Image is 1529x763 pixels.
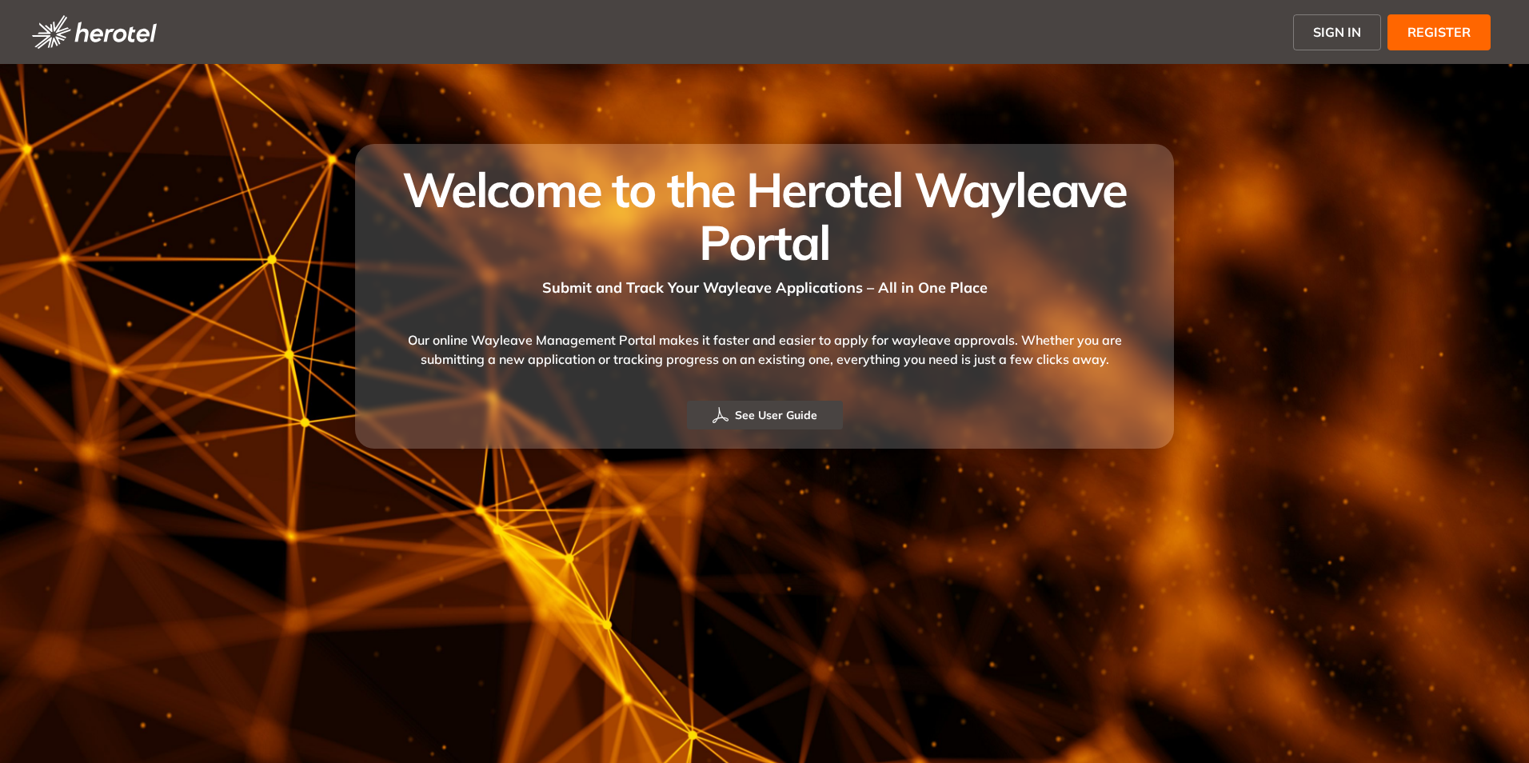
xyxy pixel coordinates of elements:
[1293,14,1381,50] button: SIGN IN
[32,15,157,49] img: logo
[374,269,1155,298] div: Submit and Track Your Wayleave Applications – All in One Place
[1313,22,1361,42] span: SIGN IN
[402,159,1127,272] span: Welcome to the Herotel Wayleave Portal
[374,298,1155,401] div: Our online Wayleave Management Portal makes it faster and easier to apply for wayleave approvals....
[735,406,817,424] span: See User Guide
[1387,14,1491,50] button: REGISTER
[1407,22,1471,42] span: REGISTER
[687,401,843,429] button: See User Guide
